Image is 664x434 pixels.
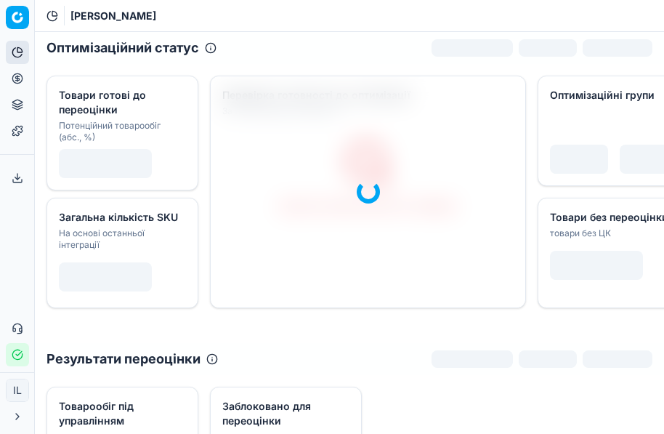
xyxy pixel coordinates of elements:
[6,379,29,402] button: IL
[70,9,156,23] nav: breadcrumb
[46,349,201,369] h2: Результати переоцінки
[7,379,28,401] span: IL
[222,399,347,428] div: Заблоковано для переоцінки
[70,9,156,23] span: [PERSON_NAME]
[59,88,183,117] div: Товари готові до переоцінки
[59,210,183,225] div: Загальна кількість SKU
[59,120,183,143] div: Потенційний товарообіг (абс., %)
[59,228,183,251] div: На основі останньої інтеграції
[59,399,183,428] div: Товарообіг під управлінням
[46,38,199,58] h2: Оптимізаційний статус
